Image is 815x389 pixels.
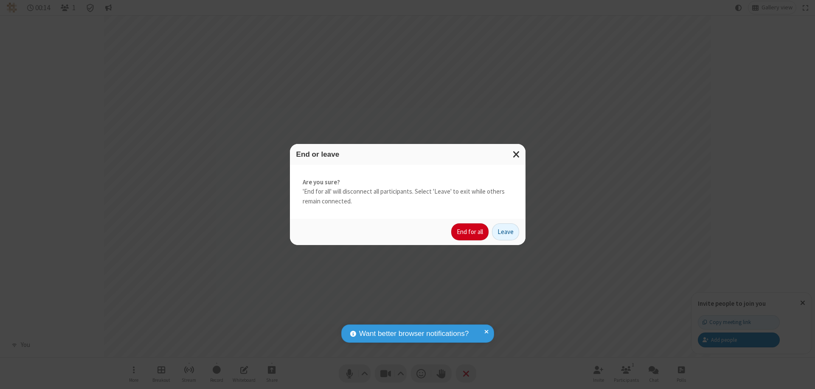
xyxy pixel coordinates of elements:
h3: End or leave [296,150,519,158]
strong: Are you sure? [303,178,513,187]
div: 'End for all' will disconnect all participants. Select 'Leave' to exit while others remain connec... [290,165,526,219]
button: Leave [492,223,519,240]
button: Close modal [508,144,526,165]
button: End for all [451,223,489,240]
span: Want better browser notifications? [359,328,469,339]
